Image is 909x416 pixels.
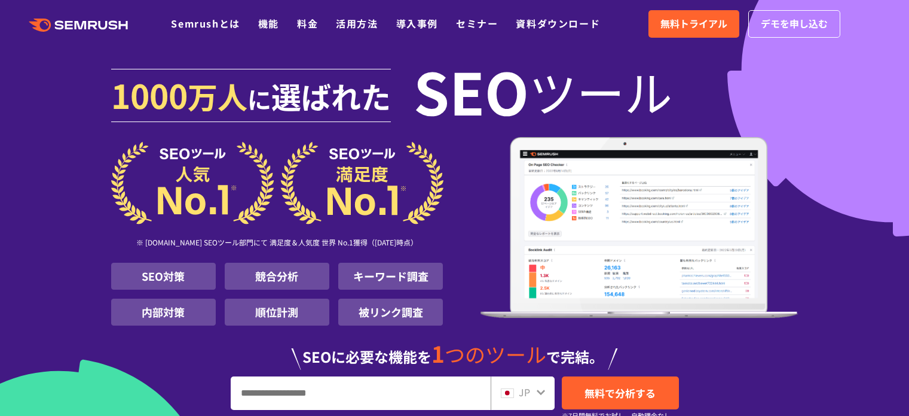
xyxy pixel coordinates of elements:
li: キーワード調査 [338,263,443,290]
li: 順位計測 [225,299,329,326]
input: URL、キーワードを入力してください [231,377,490,409]
li: 内部対策 [111,299,216,326]
li: 被リンク調査 [338,299,443,326]
div: SEOに必要な機能を [111,330,798,370]
a: Semrushとは [171,16,240,31]
a: 活用方法 [336,16,378,31]
a: 料金 [297,16,318,31]
li: 競合分析 [225,263,329,290]
a: セミナー [456,16,498,31]
a: 機能 [258,16,279,31]
span: 選ばれた [271,74,391,117]
span: デモを申し込む [761,16,828,32]
span: SEO [414,67,529,115]
span: で完結。 [546,346,604,367]
span: 万人 [188,74,247,117]
li: SEO対策 [111,263,216,290]
a: 資料ダウンロード [516,16,600,31]
span: 無料トライアル [660,16,727,32]
span: 無料で分析する [584,385,656,400]
a: 無料トライアル [648,10,739,38]
a: 無料で分析する [562,376,679,409]
a: 導入事例 [396,16,438,31]
a: デモを申し込む [748,10,840,38]
span: 1000 [111,71,188,119]
span: に [247,81,271,116]
span: 1 [431,337,445,369]
span: ツール [529,67,672,115]
span: つのツール [445,339,546,369]
div: ※ [DOMAIN_NAME] SEOツール部門にて 満足度＆人気度 世界 No.1獲得（[DATE]時点） [111,224,443,263]
span: JP [519,385,530,399]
